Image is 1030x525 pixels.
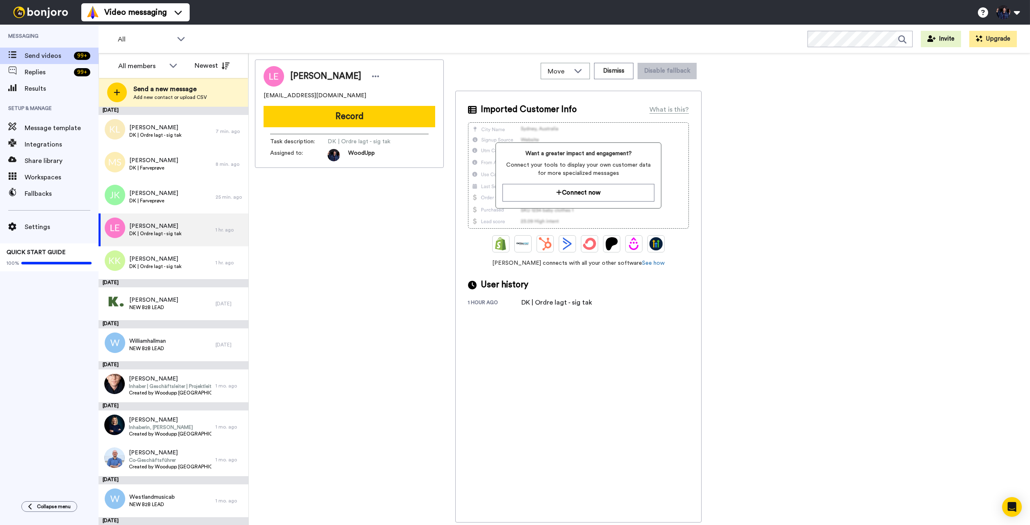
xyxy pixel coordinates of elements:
span: Connect your tools to display your own customer data for more specialized messages [502,161,654,177]
button: Disable fallback [638,63,697,79]
button: Dismiss [594,63,633,79]
div: 1 hr. ago [216,227,244,233]
div: 1 mo. ago [216,456,244,463]
img: GoHighLevel [649,237,663,250]
button: Upgrade [969,31,1017,47]
span: All [118,34,173,44]
img: ActiveCampaign [561,237,574,250]
div: 25 min. ago [216,194,244,200]
span: Williamhallman [129,337,166,345]
button: Collapse menu [21,501,77,512]
span: DK | Farveprøve [129,165,178,171]
button: Invite [921,31,961,47]
span: Settings [25,222,99,232]
span: NEW B2B LEAD [129,345,166,352]
span: DK | Ordre lagt - sig tak [129,263,181,270]
img: 1ca8c751-c2e1-4f09-936c-5e19f54bfd1e.jpg [104,447,125,468]
button: Record [264,106,435,127]
div: [DATE] [99,361,248,369]
button: Connect now [502,184,654,202]
span: Fallbacks [25,189,99,199]
span: NEW B2B LEAD [129,304,178,311]
img: kk.png [105,250,125,271]
div: [DATE] [99,476,248,484]
div: 1 hour ago [468,299,521,307]
span: [PERSON_NAME] [129,255,181,263]
div: All members [118,61,165,71]
img: w.png [105,332,125,353]
span: Westlandmusicab [129,493,175,501]
img: Patreon [605,237,618,250]
span: Imported Customer Info [481,103,577,116]
div: 8 min. ago [216,161,244,167]
span: Send a new message [133,84,207,94]
span: Integrations [25,140,99,149]
div: 1 hr. ago [216,259,244,266]
span: User history [481,279,528,291]
span: [PERSON_NAME] [129,189,178,197]
img: bj-logo-header-white.svg [10,7,71,18]
div: [DATE] [216,342,244,348]
img: vm-color.svg [86,6,99,19]
div: 1 mo. ago [216,383,244,389]
img: Shopify [494,237,507,250]
div: [DATE] [99,402,248,410]
img: jk.png [105,185,125,205]
span: QUICK START GUIDE [7,250,66,255]
span: [PERSON_NAME] [129,416,211,424]
span: NEW B2B LEAD [129,501,175,508]
span: Assigned to: [270,149,328,161]
div: 99 + [74,52,90,60]
div: 1 mo. ago [216,497,244,504]
span: DK | Ordre lagt - sig tak [328,138,406,146]
span: Inhaberin, [PERSON_NAME] [129,424,211,431]
img: kl.png [105,119,125,140]
img: Image of Laura Engelsen [264,66,284,87]
span: Want a greater impact and engagement? [502,149,654,158]
span: [PERSON_NAME] connects with all your other software [468,259,689,267]
span: Replies [25,67,71,77]
div: 1 mo. ago [216,424,244,430]
img: 8eefcd64-0e1c-4d53-b34d-9cf8c571235b.jpg [104,374,125,394]
span: DK | Ordre lagt - sig tak [129,230,181,237]
img: ConvertKit [583,237,596,250]
span: [PERSON_NAME] [129,375,211,383]
img: le.png [105,218,125,238]
span: [PERSON_NAME] [129,222,181,230]
div: [DATE] [99,320,248,328]
span: Workspaces [25,172,99,182]
a: See how [642,260,665,266]
span: Move [548,66,570,76]
span: [PERSON_NAME] [129,156,178,165]
img: 66546940-14f6-4e07-b061-0f64fbfd6493-1589472754.jpg [328,149,340,161]
img: Drip [627,237,640,250]
span: Share library [25,156,99,166]
div: DK | Ordre lagt - sig tak [521,298,592,307]
div: [DATE] [216,300,244,307]
span: [PERSON_NAME] [129,296,178,304]
img: dccb7414-0c6a-43cf-bffd-a788992c0f58.jpg [105,291,125,312]
span: Add new contact or upload CSV [133,94,207,101]
span: WoodUpp [348,149,375,161]
span: Task description : [270,138,328,146]
span: Results [25,84,99,94]
div: Open Intercom Messenger [1002,497,1022,517]
img: w.png [105,488,125,509]
img: Hubspot [539,237,552,250]
div: 99 + [74,68,90,76]
div: [DATE] [99,107,248,115]
span: Created by Woodupp [GEOGRAPHIC_DATA] [129,390,211,396]
span: DK | Ordre lagt - sig tak [129,132,181,138]
button: Newest [188,57,236,74]
span: DK | Farveprøve [129,197,178,204]
span: [PERSON_NAME] [290,70,361,83]
span: [EMAIL_ADDRESS][DOMAIN_NAME] [264,92,366,100]
img: dd6bf500-9860-4320-9ac4-f4d72885e1ef.jpg [104,415,125,435]
span: [PERSON_NAME] [129,124,181,132]
span: Message template [25,123,99,133]
img: Ontraport [516,237,530,250]
div: What is this? [649,105,689,115]
img: ms.png [105,152,125,172]
span: 100% [7,260,19,266]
